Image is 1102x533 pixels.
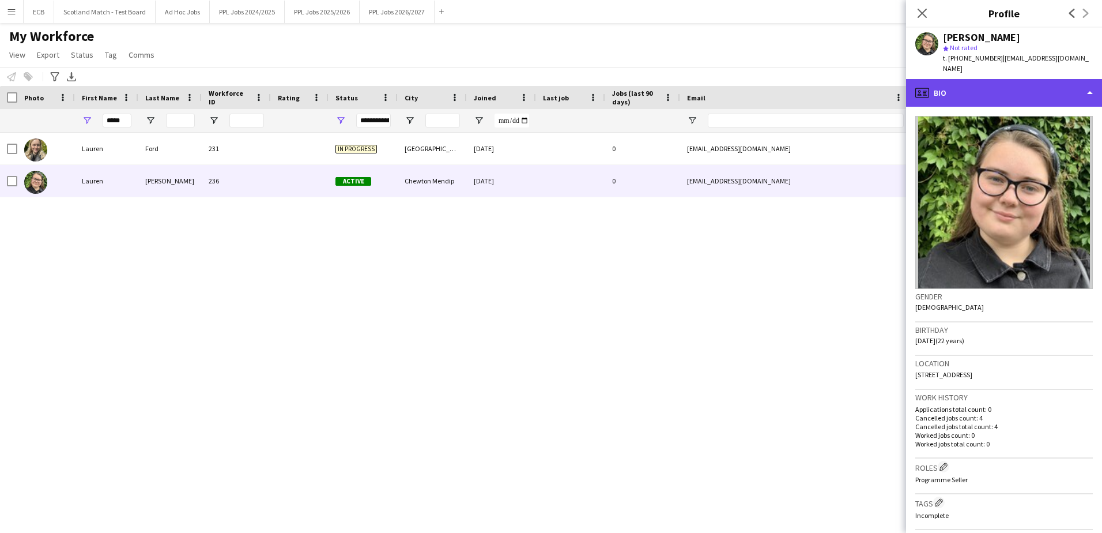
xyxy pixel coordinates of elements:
input: City Filter Input [425,114,460,127]
span: City [405,93,418,102]
a: Tag [100,47,122,62]
p: Incomplete [915,511,1093,520]
span: [DEMOGRAPHIC_DATA] [915,303,984,311]
h3: Work history [915,392,1093,403]
div: 236 [202,165,271,197]
h3: Location [915,358,1093,369]
p: Worked jobs count: 0 [915,431,1093,440]
img: Lauren Gore [24,171,47,194]
span: Email [687,93,705,102]
button: Open Filter Menu [209,115,219,126]
img: Crew avatar or photo [915,116,1093,289]
p: Worked jobs total count: 0 [915,440,1093,448]
button: PPL Jobs 2026/2027 [360,1,435,23]
a: Status [66,47,98,62]
span: Photo [24,93,44,102]
span: Status [335,93,358,102]
span: Tag [105,50,117,60]
span: Not rated [950,43,978,52]
button: Open Filter Menu [335,115,346,126]
button: Open Filter Menu [145,115,156,126]
div: 0 [605,133,680,164]
span: Jobs (last 90 days) [612,89,659,106]
h3: Profile [906,6,1102,21]
div: Chewton Mendip [398,165,467,197]
a: View [5,47,30,62]
input: Workforce ID Filter Input [229,114,264,127]
span: Status [71,50,93,60]
h3: Roles [915,461,1093,473]
h3: Gender [915,291,1093,302]
span: [DATE] (22 years) [915,336,964,345]
div: [PERSON_NAME] [138,165,202,197]
span: View [9,50,25,60]
button: Open Filter Menu [405,115,415,126]
div: [PERSON_NAME] [943,32,1020,43]
div: Lauren [75,133,138,164]
p: Cancelled jobs total count: 4 [915,422,1093,431]
button: ECB [24,1,54,23]
input: Joined Filter Input [495,114,529,127]
p: Applications total count: 0 [915,405,1093,414]
span: Workforce ID [209,89,250,106]
button: PPL Jobs 2024/2025 [210,1,285,23]
p: Cancelled jobs count: 4 [915,414,1093,422]
span: t. [PHONE_NUMBER] [943,54,1003,62]
span: Comms [129,50,154,60]
span: My Workforce [9,28,94,45]
span: | [EMAIL_ADDRESS][DOMAIN_NAME] [943,54,1089,73]
span: In progress [335,145,377,153]
a: Export [32,47,64,62]
h3: Birthday [915,325,1093,335]
img: Lauren Ford [24,138,47,162]
span: Active [335,177,371,186]
div: Bio [906,79,1102,107]
span: Last Name [145,93,179,102]
app-action-btn: Export XLSX [65,70,78,84]
button: PPL Jobs 2025/2026 [285,1,360,23]
span: Last job [543,93,569,102]
div: [GEOGRAPHIC_DATA] [398,133,467,164]
button: Ad Hoc Jobs [156,1,210,23]
button: Open Filter Menu [687,115,697,126]
div: 231 [202,133,271,164]
input: Email Filter Input [708,114,904,127]
div: Ford [138,133,202,164]
input: First Name Filter Input [103,114,131,127]
h3: Tags [915,497,1093,509]
button: Open Filter Menu [82,115,92,126]
span: Export [37,50,59,60]
div: 0 [605,165,680,197]
input: Last Name Filter Input [166,114,195,127]
div: [EMAIL_ADDRESS][DOMAIN_NAME] [680,133,911,164]
span: Joined [474,93,496,102]
div: Lauren [75,165,138,197]
div: [DATE] [467,133,536,164]
div: [DATE] [467,165,536,197]
span: [STREET_ADDRESS] [915,370,972,379]
button: Scotland Match - Test Board [54,1,156,23]
div: [EMAIL_ADDRESS][DOMAIN_NAME] [680,165,911,197]
button: Open Filter Menu [474,115,484,126]
span: Programme Seller [915,475,968,484]
span: Rating [278,93,300,102]
app-action-btn: Advanced filters [48,70,62,84]
a: Comms [124,47,159,62]
span: First Name [82,93,117,102]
